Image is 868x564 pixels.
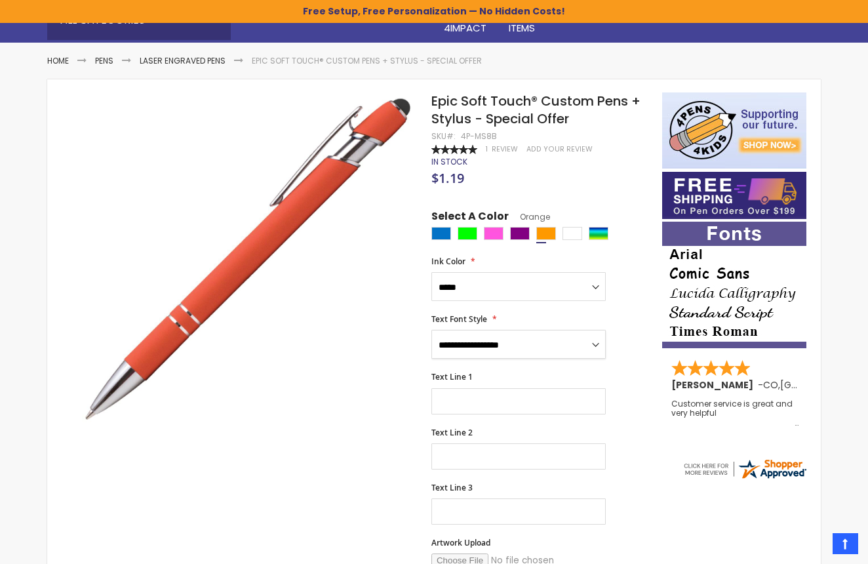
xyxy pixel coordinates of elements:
a: Home [47,55,69,66]
span: Artwork Upload [431,537,490,548]
div: Availability [431,157,467,167]
li: Epic Soft Touch® Custom Pens + Stylus - Special Offer [252,56,482,66]
img: Free shipping on orders over $199 [662,172,806,219]
a: Add Your Review [526,144,593,154]
span: Review [492,144,518,154]
a: Top [833,533,858,554]
span: Epic Soft Touch® Custom Pens + Stylus - Special Offer [431,92,641,128]
span: Ink Color [431,256,465,267]
div: 4P-MS8b [461,131,497,142]
strong: SKU [431,131,456,142]
span: Text Font Style [431,313,487,325]
a: Pens [95,55,113,66]
img: 4pens 4 kids [662,92,806,169]
div: 100% [431,145,477,154]
div: Orange [536,227,556,240]
div: Blue Light [431,227,451,240]
span: 1 [486,144,488,154]
div: Customer service is great and very helpful [671,399,799,428]
img: custom-soft-touch-pens-brite-edition-with-stylus-orange_1_1_1.jpeg [73,91,414,432]
div: Assorted [589,227,608,240]
a: 1 Review [486,144,520,154]
div: Lime Green [458,227,477,240]
span: Orange [509,211,550,222]
img: font-personalization-examples [662,222,806,348]
a: Laser Engraved Pens [140,55,226,66]
span: Text Line 2 [431,427,473,438]
div: Purple [510,227,530,240]
a: 4pens.com certificate URL [682,472,808,483]
span: $1.19 [431,169,464,187]
span: [PERSON_NAME] [671,378,758,392]
img: 4pens.com widget logo [682,457,808,481]
span: Text Line 3 [431,482,473,493]
div: Pink [484,227,503,240]
span: In stock [431,156,467,167]
span: Select A Color [431,209,509,227]
div: White [562,227,582,240]
span: CO [763,378,778,392]
span: Text Line 1 [431,371,473,382]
